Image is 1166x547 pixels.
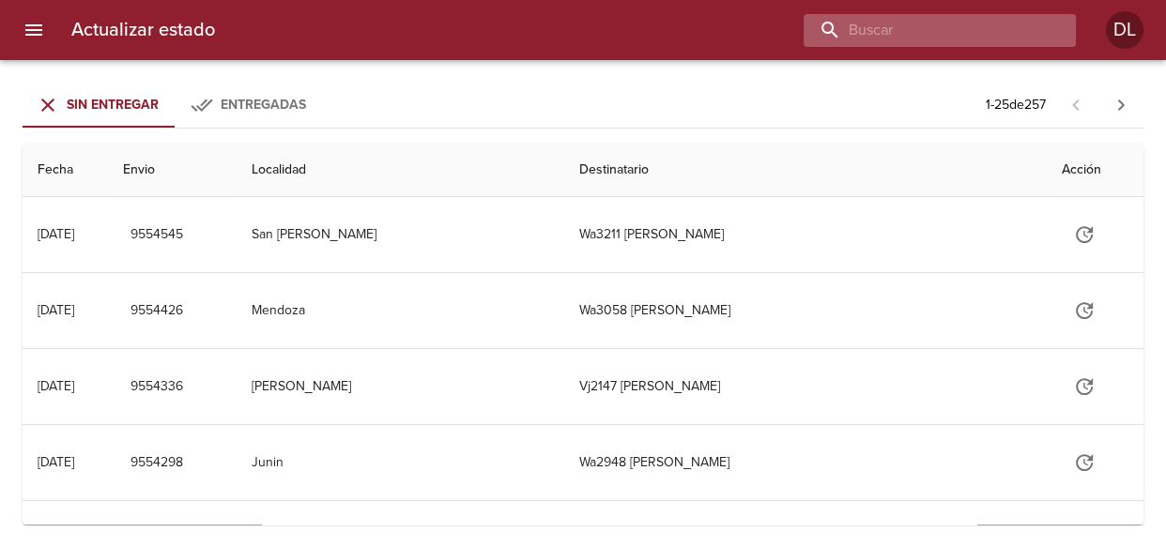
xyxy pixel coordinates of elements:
span: Actualizar estado y agregar documentación [1062,225,1107,241]
th: Destinatario [564,144,1047,197]
button: menu [11,8,56,53]
div: [DATE] [38,226,74,242]
td: Vj2147 [PERSON_NAME] [564,349,1047,424]
td: Mendoza [237,273,564,348]
td: Wa3058 [PERSON_NAME] [564,273,1047,348]
span: Actualizar estado y agregar documentación [1062,301,1107,317]
button: 9554336 [123,370,191,404]
td: Wa2948 [PERSON_NAME] [564,425,1047,500]
p: 1 - 25 de 257 [986,96,1046,114]
div: [DATE] [38,454,74,470]
td: Junin [237,425,564,500]
button: 9554298 [123,446,191,480]
span: 9554545 [130,223,183,247]
td: [PERSON_NAME] [237,349,564,424]
input: buscar [804,14,1044,47]
div: DL [1106,11,1143,49]
span: 9554298 [130,451,183,475]
th: Acción [1047,144,1143,197]
button: 9554426 [123,294,191,328]
td: San [PERSON_NAME] [237,197,564,272]
h6: Actualizar estado [71,15,215,45]
span: Pagina siguiente [1098,83,1143,128]
span: Entregadas [221,97,306,113]
div: [DATE] [38,302,74,318]
td: Wa3211 [PERSON_NAME] [564,197,1047,272]
span: 9554336 [130,375,183,399]
span: Pagina anterior [1053,95,1098,114]
span: Actualizar estado y agregar documentación [1062,377,1107,393]
th: Fecha [23,144,108,197]
th: Envio [108,144,236,197]
span: Sin Entregar [67,97,159,113]
span: Actualizar estado y agregar documentación [1062,453,1107,469]
div: Tabs Envios [23,83,323,128]
th: Localidad [237,144,564,197]
span: 9554426 [130,299,183,323]
button: 9554545 [123,218,191,252]
div: [DATE] [38,378,74,394]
